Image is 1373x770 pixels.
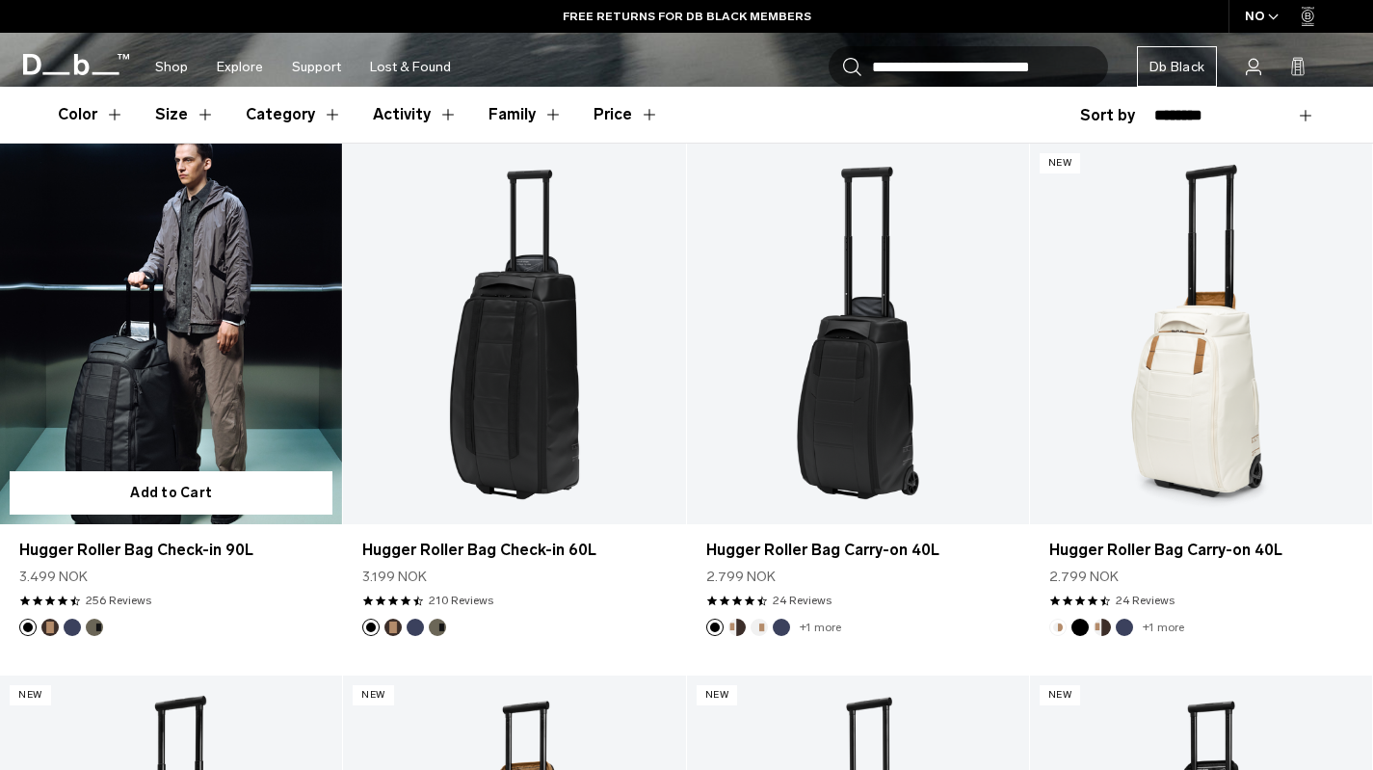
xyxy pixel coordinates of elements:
[1116,592,1175,609] a: 24 reviews
[563,8,811,25] a: FREE RETURNS FOR DB BLACK MEMBERS
[86,619,103,636] button: Forest Green
[1143,621,1184,634] a: +1 more
[1049,567,1119,587] span: 2.799 NOK
[800,621,841,634] a: +1 more
[246,87,342,143] button: Toggle Filter
[706,619,724,636] button: Black Out
[488,87,563,143] button: Toggle Filter
[706,567,776,587] span: 2.799 NOK
[697,685,738,705] p: New
[19,539,323,562] a: Hugger Roller Bag Check-in 90L
[773,619,790,636] button: Blue Hour
[353,685,394,705] p: New
[1040,153,1081,173] p: New
[292,33,341,101] a: Support
[155,87,215,143] button: Toggle Filter
[706,539,1010,562] a: Hugger Roller Bag Carry-on 40L
[217,33,263,101] a: Explore
[1094,619,1111,636] button: Cappuccino
[362,539,666,562] a: Hugger Roller Bag Check-in 60L
[64,619,81,636] button: Blue Hour
[1137,46,1217,87] a: Db Black
[141,33,465,101] nav: Main Navigation
[384,619,402,636] button: Espresso
[19,567,88,587] span: 3.499 NOK
[10,685,51,705] p: New
[1071,619,1089,636] button: Black Out
[429,619,446,636] button: Forest Green
[373,87,458,143] button: Toggle Filter
[1030,144,1372,524] a: Hugger Roller Bag Carry-on 40L
[1040,685,1081,705] p: New
[86,592,151,609] a: 256 reviews
[728,619,746,636] button: Cappuccino
[594,87,659,143] button: Toggle Price
[41,619,59,636] button: Espresso
[773,592,832,609] a: 24 reviews
[155,33,188,101] a: Shop
[687,144,1029,524] a: Hugger Roller Bag Carry-on 40L
[58,87,124,143] button: Toggle Filter
[370,33,451,101] a: Lost & Found
[362,619,380,636] button: Black Out
[1049,539,1353,562] a: Hugger Roller Bag Carry-on 40L
[429,592,493,609] a: 210 reviews
[751,619,768,636] button: Oatmilk
[407,619,424,636] button: Blue Hour
[1116,619,1133,636] button: Blue Hour
[362,567,427,587] span: 3.199 NOK
[343,144,685,524] a: Hugger Roller Bag Check-in 60L
[19,619,37,636] button: Black Out
[10,471,332,515] button: Add to Cart
[1049,619,1067,636] button: Oatmilk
